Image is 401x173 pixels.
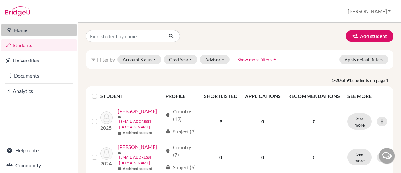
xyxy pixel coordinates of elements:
[1,24,77,36] a: Home
[118,115,122,119] span: mail
[165,113,170,118] span: location_on
[119,154,162,166] a: [EMAIL_ADDRESS][DOMAIN_NAME]
[165,129,170,134] span: local_library
[118,151,122,155] span: mail
[165,128,196,135] div: Subject (3)
[165,108,196,123] div: Country (12)
[118,131,122,135] span: inventory_2
[339,55,388,64] button: Apply default filters
[91,57,96,62] i: filter_list
[119,119,162,130] a: [EMAIL_ADDRESS][DOMAIN_NAME]
[165,165,170,170] span: local_library
[241,89,284,104] th: APPLICATIONS
[232,55,283,64] button: Show more filtersarrow_drop_up
[164,55,198,64] button: Grad Year
[200,55,230,64] button: Advisor
[100,111,113,124] img: Aguilar, Yara
[1,144,77,157] a: Help center
[1,39,77,51] a: Students
[165,164,196,171] div: Subject (5)
[100,147,113,160] img: Alvarez, Marycarmen
[1,69,77,82] a: Documents
[118,167,122,171] span: inventory_2
[352,77,393,84] span: students on page 1
[272,56,278,62] i: arrow_drop_up
[5,6,30,16] img: Bridge-U
[118,143,157,151] a: [PERSON_NAME]
[284,89,344,104] th: RECOMMENDATIONS
[100,124,113,132] p: 2025
[100,160,113,167] p: 2024
[162,89,200,104] th: PROFILE
[331,77,352,84] strong: 1-20 of 91
[123,166,153,171] b: Archived account
[100,89,161,104] th: STUDENT
[344,89,391,104] th: SEE MORE
[165,143,196,159] div: Country (7)
[1,54,77,67] a: Universities
[200,104,241,139] td: 9
[237,57,272,62] span: Show more filters
[241,104,284,139] td: 0
[97,57,115,62] span: Filter by
[165,149,170,154] span: location_on
[118,107,157,115] a: [PERSON_NAME]
[345,5,393,17] button: [PERSON_NAME]
[1,85,77,97] a: Analytics
[288,154,340,161] p: 0
[200,89,241,104] th: SHORTLISTED
[13,4,31,10] span: Ayuda
[123,130,153,136] b: Archived account
[347,113,372,130] button: See more
[347,149,372,165] button: See more
[346,30,393,42] button: Add student
[86,30,164,42] input: Find student by name...
[1,159,77,172] a: Community
[288,118,340,125] p: 0
[117,55,161,64] button: Account Status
